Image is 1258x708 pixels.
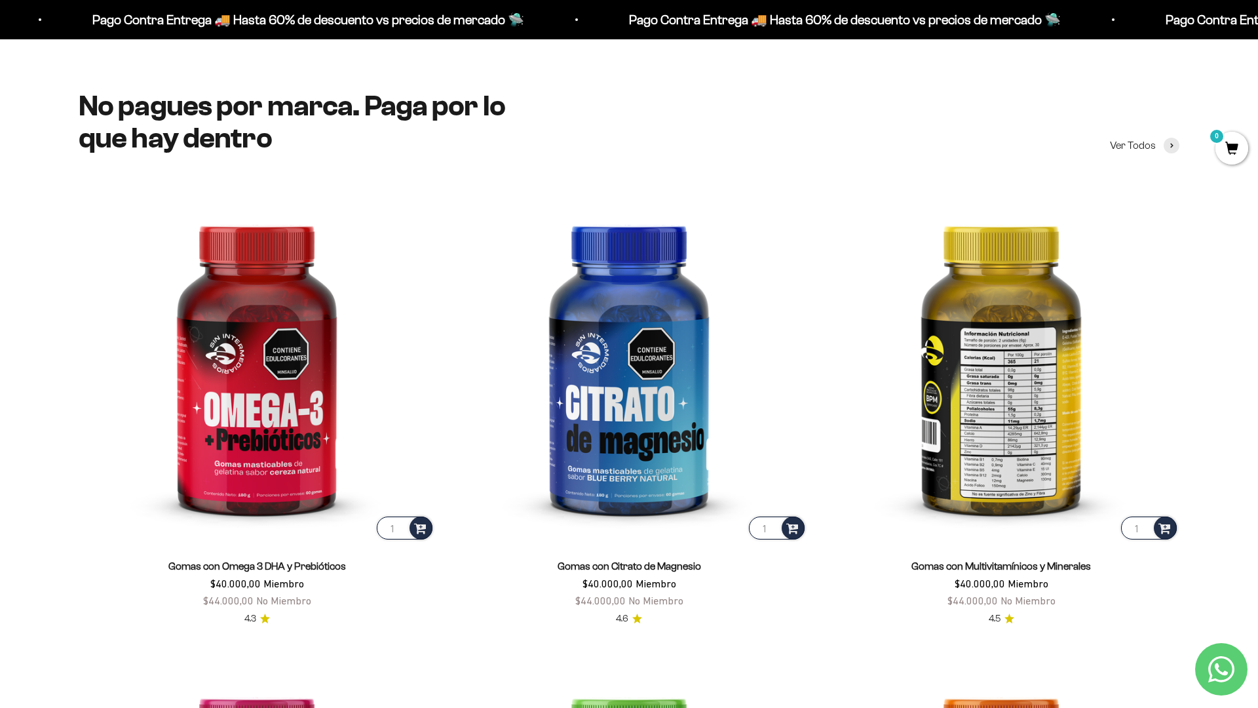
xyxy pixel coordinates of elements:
[989,612,1001,626] span: 4.5
[636,578,676,589] span: Miembro
[210,578,261,589] span: $40.000,00
[1110,137,1179,154] a: Ver Todos
[955,578,1005,589] span: $40.000,00
[947,595,998,606] span: $44.000,00
[168,560,346,572] a: Gomas con Omega 3 DHA y Prebióticos
[256,595,311,606] span: No Miembro
[1001,595,1056,606] span: No Miembro
[823,186,1179,542] img: Gomas con Multivitamínicos y Minerales
[989,612,1014,626] a: 4.54.5 de 5.0 estrellas
[1110,137,1156,154] span: Ver Todos
[203,595,254,606] span: $44.000,00
[911,560,1091,572] a: Gomas con Multivitamínicos y Minerales
[91,9,523,30] p: Pago Contra Entrega 🚚 Hasta 60% de descuento vs precios de mercado 🛸
[616,612,642,626] a: 4.64.6 de 5.0 estrellas
[244,612,270,626] a: 4.34.3 de 5.0 estrellas
[1008,578,1048,589] span: Miembro
[628,595,683,606] span: No Miembro
[1209,128,1225,144] mark: 0
[263,578,304,589] span: Miembro
[582,578,633,589] span: $40.000,00
[616,612,628,626] span: 4.6
[575,595,626,606] span: $44.000,00
[558,560,701,572] a: Gomas con Citrato de Magnesio
[244,612,256,626] span: 4.3
[79,90,505,153] split-lines: No pagues por marca. Paga por lo que hay dentro
[628,9,1059,30] p: Pago Contra Entrega 🚚 Hasta 60% de descuento vs precios de mercado 🛸
[1215,142,1248,157] a: 0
